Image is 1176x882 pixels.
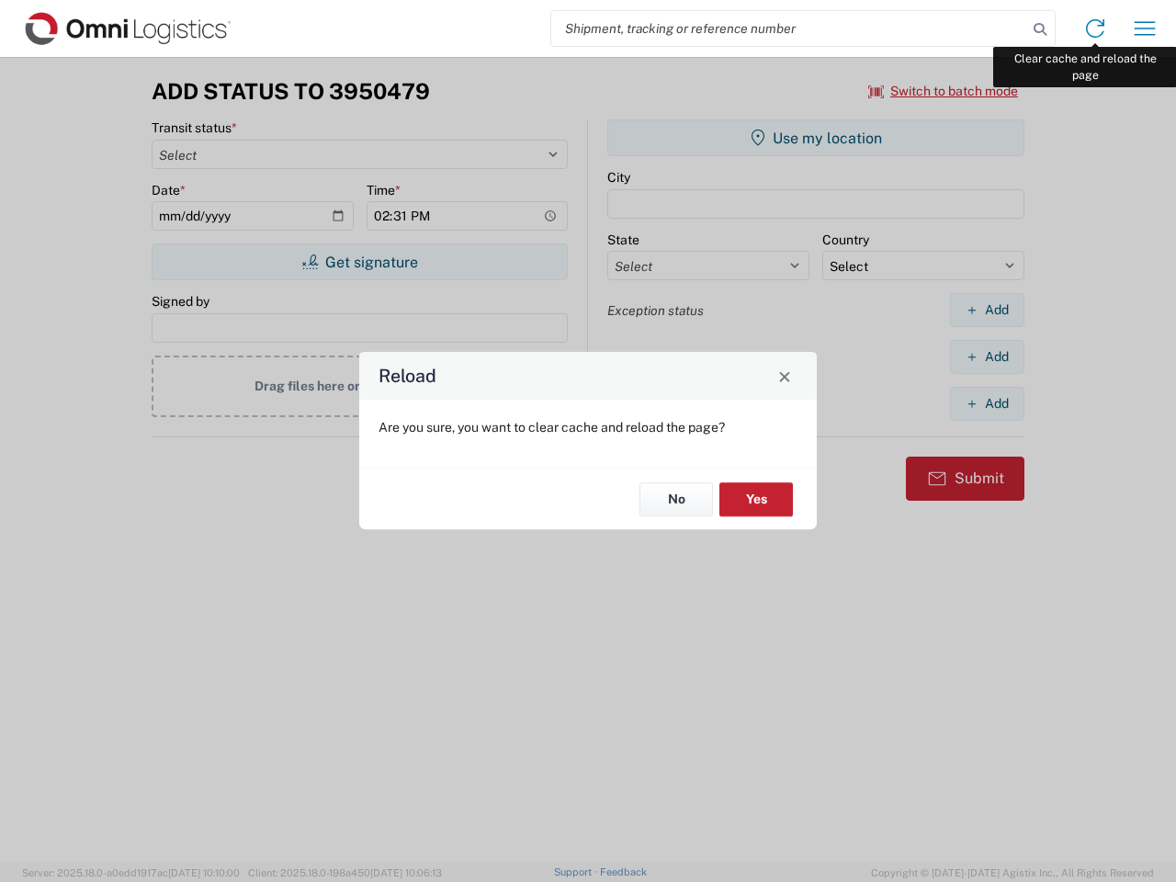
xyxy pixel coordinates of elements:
button: Yes [719,482,793,516]
input: Shipment, tracking or reference number [551,11,1027,46]
button: No [639,482,713,516]
p: Are you sure, you want to clear cache and reload the page? [379,419,797,435]
button: Close [772,363,797,389]
h4: Reload [379,363,436,390]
